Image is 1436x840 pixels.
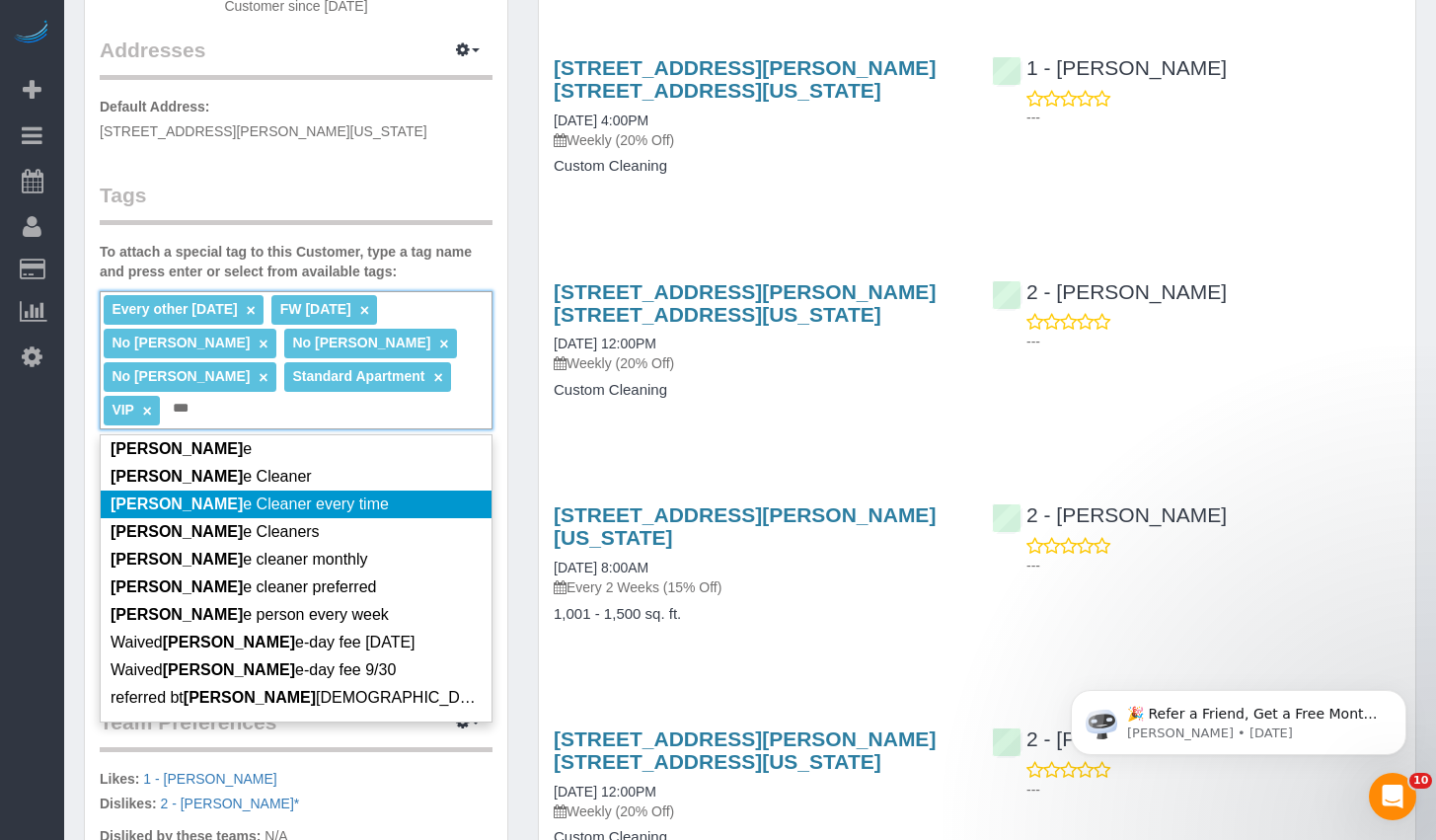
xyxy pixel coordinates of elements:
a: [STREET_ADDRESS][PERSON_NAME] [STREET_ADDRESS][US_STATE] [554,727,936,773]
a: × [259,336,267,352]
img: Automaid Logo [12,20,51,47]
a: × [360,302,369,319]
span: 10 [1409,773,1432,789]
p: Weekly (20% Off) [554,130,962,150]
span: VIP [112,402,133,418]
h4: Custom Cleaning [554,158,962,175]
label: Likes: [100,769,139,789]
span: No [PERSON_NAME] [112,335,250,350]
span: e cleaner preferred [111,578,376,595]
p: --- [1026,556,1400,575]
span: e Cleaners [111,523,320,540]
legend: Team Preferences [100,708,492,752]
em: [PERSON_NAME] [111,551,243,568]
h4: Custom Cleaning [554,382,962,399]
span: Every other [DATE] [112,301,237,317]
iframe: Intercom live chat [1369,773,1416,820]
p: Every 2 Weeks (15% Off) [554,577,962,597]
em: [PERSON_NAME] [163,661,295,678]
span: Waived e-day fee 9/30 [111,661,396,678]
em: [PERSON_NAME] [163,634,295,650]
em: [PERSON_NAME] [184,689,316,706]
em: [PERSON_NAME] [111,578,243,595]
a: [DATE] 12:00PM [554,784,656,800]
span: e person every week [111,606,389,623]
span: No [PERSON_NAME] [292,335,430,350]
label: Dislikes: [100,794,157,813]
span: e [111,440,252,457]
em: [PERSON_NAME] [111,468,243,485]
em: [PERSON_NAME] [111,440,243,457]
a: × [259,369,267,386]
a: 2 - [PERSON_NAME]* [160,796,299,811]
legend: Tags [100,181,492,225]
span: Standard Apartment [292,368,424,384]
span: Waived e-day fee [DATE] [111,634,416,650]
a: 1 - [PERSON_NAME] [992,56,1227,79]
iframe: Intercom notifications message [1041,649,1436,787]
span: [STREET_ADDRESS][PERSON_NAME][US_STATE] [100,123,427,139]
a: × [247,302,256,319]
p: --- [1026,108,1400,127]
a: 2 - [PERSON_NAME] [992,503,1227,526]
span: e Cleaner every time [111,496,389,512]
span: FW [DATE] [280,301,351,317]
a: × [433,369,442,386]
p: Weekly (20% Off) [554,353,962,373]
em: [PERSON_NAME] [111,523,243,540]
span: No [PERSON_NAME] [112,368,250,384]
span: referred bt [DEMOGRAPHIC_DATA] [111,689,492,706]
label: To attach a special tag to this Customer, type a tag name and press enter or select from availabl... [100,242,492,281]
a: [DATE] 8:00AM [554,560,648,575]
a: [STREET_ADDRESS][PERSON_NAME] [STREET_ADDRESS][US_STATE] [554,280,936,326]
em: [PERSON_NAME] [111,606,243,623]
p: --- [1026,780,1400,800]
a: × [143,403,152,420]
p: Weekly (20% Off) [554,802,962,821]
a: [STREET_ADDRESS][PERSON_NAME] [STREET_ADDRESS][US_STATE] [554,56,936,102]
a: 1 - [PERSON_NAME] [143,771,276,787]
h4: 1,001 - 1,500 sq. ft. [554,606,962,623]
a: × [439,336,448,352]
span: e cleaner monthly [111,551,368,568]
label: Default Address: [100,97,210,116]
a: 2 - [PERSON_NAME] [992,280,1227,303]
span: e Cleaner [111,468,312,485]
em: [PERSON_NAME] [111,496,243,512]
a: [DATE] 4:00PM [554,113,648,128]
a: [STREET_ADDRESS][PERSON_NAME][US_STATE] [554,503,936,549]
a: [DATE] 12:00PM [554,336,656,351]
p: --- [1026,332,1400,351]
